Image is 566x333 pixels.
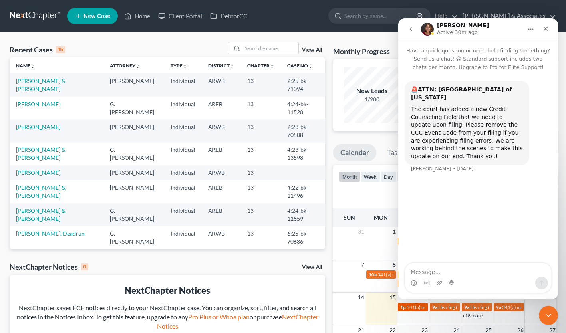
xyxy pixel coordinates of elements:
a: Calendar [333,144,376,161]
td: 13 [241,180,281,203]
td: [PERSON_NAME] [103,73,164,96]
a: DebtorCC [206,9,251,23]
i: unfold_more [308,64,313,69]
td: G. [PERSON_NAME] [103,203,164,226]
div: 1/200 [344,95,400,103]
a: View All [302,264,322,270]
td: AREB [202,143,241,165]
a: [PERSON_NAME] [16,169,60,176]
a: Chapterunfold_more [247,63,274,69]
td: Individual [164,143,202,165]
td: 13 [241,203,281,226]
td: 13 [241,97,281,119]
td: 2:25-bk-71094 [281,73,326,96]
span: 9a [432,304,437,310]
span: 8 [392,260,397,270]
iframe: Intercom live chat [539,306,558,325]
td: [PERSON_NAME] [103,180,164,203]
span: 10a [369,272,377,277]
td: 4:23-bk-13598 [281,143,326,165]
a: Help [431,9,458,23]
div: NextChapter Notices [10,262,88,272]
span: Hearing for [PERSON_NAME] [470,304,532,310]
div: Recent Cases [10,45,65,54]
td: AREB [202,97,241,119]
a: Home [120,9,154,23]
a: Tasks [380,144,411,161]
td: 6:25-bk-70686 [281,226,326,249]
i: unfold_more [270,64,274,69]
td: [PERSON_NAME] [103,119,164,142]
td: 4:24-bk-11528 [281,97,326,119]
td: AREB [202,203,241,226]
a: Pro Plus or Whoa plan [188,313,250,321]
span: 15 [389,293,397,302]
span: New Case [83,13,110,19]
td: 13 [241,165,281,180]
td: G. [PERSON_NAME] [103,226,164,249]
a: [PERSON_NAME] & Associates [459,9,556,23]
td: Individual [164,180,202,203]
a: Nameunfold_more [16,63,35,69]
span: Hearing for [PERSON_NAME] Provence [438,304,521,310]
td: 13 [241,73,281,96]
button: day [380,171,397,182]
span: 341(a) meeting for [PERSON_NAME] [407,304,484,310]
span: 7 [360,260,365,270]
td: Individual [164,203,202,226]
i: unfold_more [183,64,187,69]
a: [PERSON_NAME] & [PERSON_NAME] [16,146,66,161]
span: Mon [374,214,388,221]
a: Districtunfold_more [208,63,234,69]
div: New Leads [344,86,400,95]
td: ARWB [202,165,241,180]
div: 0 [81,263,88,270]
a: Attorneyunfold_more [110,63,140,69]
td: Individual [164,97,202,119]
input: Search by name... [242,42,298,54]
td: 2:23-bk-70508 [281,119,326,142]
td: ARWB [202,226,241,249]
td: G. [PERSON_NAME] [103,97,164,119]
td: 13 [241,143,281,165]
td: G. [PERSON_NAME] [103,143,164,165]
span: 9a [464,304,469,310]
td: 2:24-bk-11807 [281,249,326,272]
a: Typeunfold_more [171,63,187,69]
span: 9a [496,304,501,310]
span: 341(a) meeting for [PERSON_NAME] & [PERSON_NAME] [377,272,497,277]
a: View All [302,47,322,53]
td: Individual [164,165,202,180]
td: Individual [164,73,202,96]
span: 1p [400,304,406,310]
a: Case Nounfold_more [287,63,313,69]
td: 13 [241,249,281,272]
td: 13 [241,119,281,142]
td: AREB [202,180,241,203]
span: 14 [357,293,365,302]
td: ARWB [202,119,241,142]
button: month [339,171,360,182]
a: Client Portal [154,9,206,23]
i: unfold_more [135,64,140,69]
a: [PERSON_NAME] & [PERSON_NAME] [16,184,66,199]
span: 1 [392,227,397,236]
span: 31 [357,227,365,236]
a: [PERSON_NAME] & [PERSON_NAME] [16,77,66,92]
a: NextChapter Notices [157,313,318,330]
td: 4:22-bk-11496 [281,180,326,203]
td: G. [PERSON_NAME] [103,249,164,272]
